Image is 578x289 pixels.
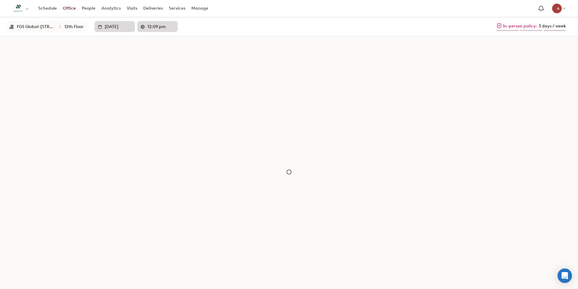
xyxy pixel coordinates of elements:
div: AA [552,4,562,13]
input: Enter date in L format or select it from the dropdown [105,21,132,32]
div: Open Intercom Messenger [558,268,572,283]
a: Manage [188,3,211,14]
span: In-person policy: [503,24,537,28]
a: People [79,3,98,14]
button: 12th Floor [63,22,85,31]
input: Enter a time in h:mm a format or select it for a dropdown list [148,21,175,32]
a: Deliveries [140,3,166,14]
a: Visits [124,3,140,14]
a: Services [166,3,188,14]
span: Notification bell navigates to notifications page [537,5,545,13]
span: 3 days / week [539,24,566,28]
a: Analytics [98,3,124,14]
a: Notification bell navigates to notifications page [536,3,547,14]
a: Office [60,3,79,14]
button: Select an organization - FGS Global currently selected [10,2,32,15]
div: 12th Floor [64,24,84,29]
button: FGS Global-[STREET_ADDRESS][US_STATE] [15,22,57,31]
div: Abdul Ahmadi [552,4,562,13]
div: FGS Global-1299 Pennsylvania Ave [17,24,55,29]
button: AA [549,2,568,15]
a: Schedule [35,3,60,14]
